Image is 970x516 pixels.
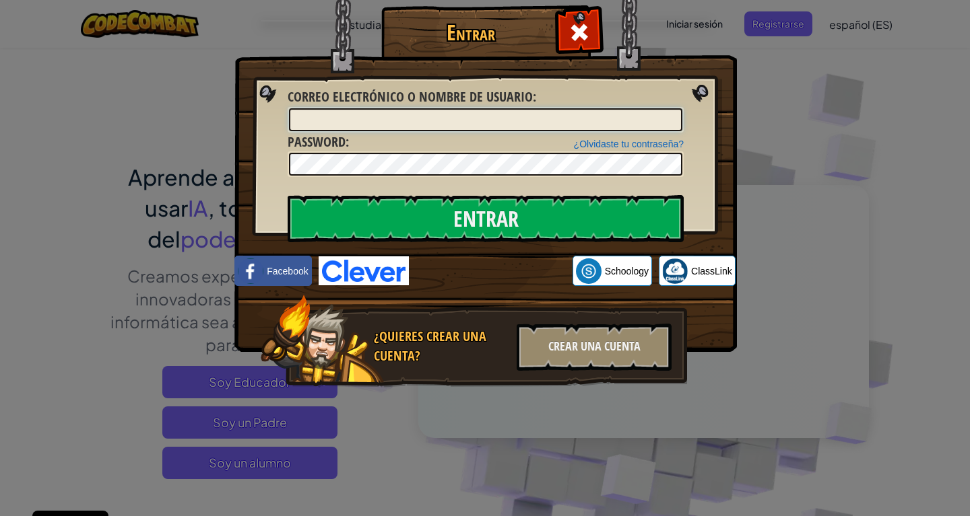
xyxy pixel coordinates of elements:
[319,256,409,285] img: clever-logo-blue.png
[662,258,688,284] img: classlink-logo-small.png
[574,139,684,149] a: ¿Olvidaste tu contraseña?
[517,324,672,371] div: Crear una cuenta
[416,256,566,286] div: Iniciar sesión con Google. Se abre en una nueva pestaña.
[267,264,308,278] span: Facebook
[374,327,509,365] div: ¿Quieres crear una cuenta?
[576,258,602,284] img: schoology.png
[288,133,349,152] label: :
[238,258,263,284] img: facebook_small.png
[288,195,684,242] input: Entrar
[288,133,346,151] span: Password
[288,87,536,107] label: :
[385,21,556,44] h1: Entrar
[409,256,573,286] iframe: Botón Iniciar sesión con Google
[605,264,649,278] span: Schoology
[691,264,732,278] span: ClassLink
[288,87,533,106] span: Correo electrónico o nombre de usuario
